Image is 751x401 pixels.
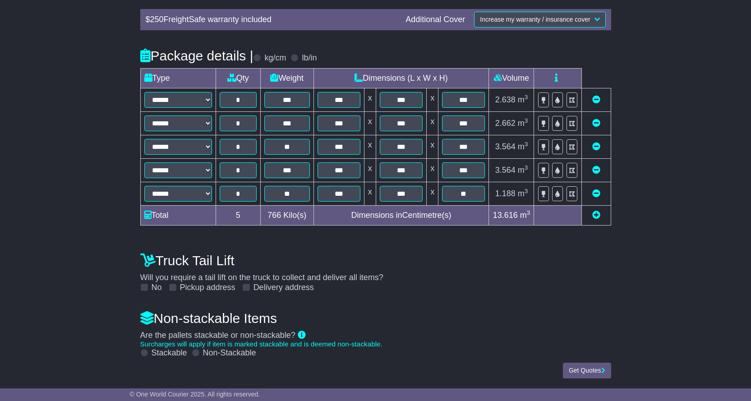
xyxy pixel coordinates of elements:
sup: 3 [525,188,528,194]
span: m [518,95,528,104]
label: No [152,283,162,293]
td: x [427,88,438,111]
td: Kilo(s) [260,205,313,225]
td: Dimensions (L x W x H) [313,68,489,88]
span: © One World Courier 2025. All rights reserved. [130,391,260,398]
h4: Truck Tail Lift [140,253,611,268]
h4: Package details | [140,48,253,63]
td: x [364,158,376,182]
span: m [520,211,530,220]
td: x [427,182,438,205]
sup: 3 [525,141,528,147]
td: Type [140,68,216,88]
td: x [427,135,438,158]
label: Pickup address [180,283,235,293]
label: Stackable [152,348,187,358]
a: Remove this item [592,142,600,151]
sup: 3 [527,209,530,216]
span: 2.662 [495,119,516,128]
button: Increase my warranty / insurance cover [474,12,605,28]
h4: Non-stackable Items [140,311,611,326]
span: m [518,142,528,151]
div: Additional Cover [401,15,470,25]
div: Surcharges will apply if item is marked stackable and is deemed non-stackable. [140,340,611,348]
a: Remove this item [592,95,600,104]
span: 13.616 [493,211,518,220]
label: Delivery address [253,283,314,293]
td: x [364,182,376,205]
td: x [364,111,376,135]
td: Qty [216,68,260,88]
td: Volume [489,68,534,88]
span: m [518,189,528,198]
span: m [518,166,528,175]
span: Are the pallets stackable or non-stackable? [140,331,295,340]
div: $ FreightSafe warranty included [141,15,401,25]
span: 3.564 [495,142,516,151]
label: Non-Stackable [203,348,256,358]
sup: 3 [525,164,528,171]
span: 3.564 [495,166,516,175]
sup: 3 [525,94,528,101]
td: Dimensions in Centimetre(s) [313,205,489,225]
td: x [427,158,438,182]
td: x [427,111,438,135]
label: lb/in [302,53,317,63]
a: Remove this item [592,189,600,198]
a: Remove this item [592,166,600,175]
span: 2.638 [495,95,516,104]
span: Increase my warranty / insurance cover [480,16,590,23]
sup: 3 [525,117,528,124]
span: 766 [267,211,281,220]
td: Total [140,205,216,225]
span: m [518,119,528,128]
td: Weight [260,68,313,88]
div: Will you require a tail lift on the truck to collect and deliver all items? [136,249,616,293]
td: 5 [216,205,260,225]
a: Remove this item [592,119,600,128]
button: Get Quotes [563,363,611,378]
a: Add new item [592,211,600,220]
td: x [364,88,376,111]
td: x [364,135,376,158]
span: 250 [150,15,164,24]
span: 1.188 [495,189,516,198]
label: kg/cm [264,53,286,63]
